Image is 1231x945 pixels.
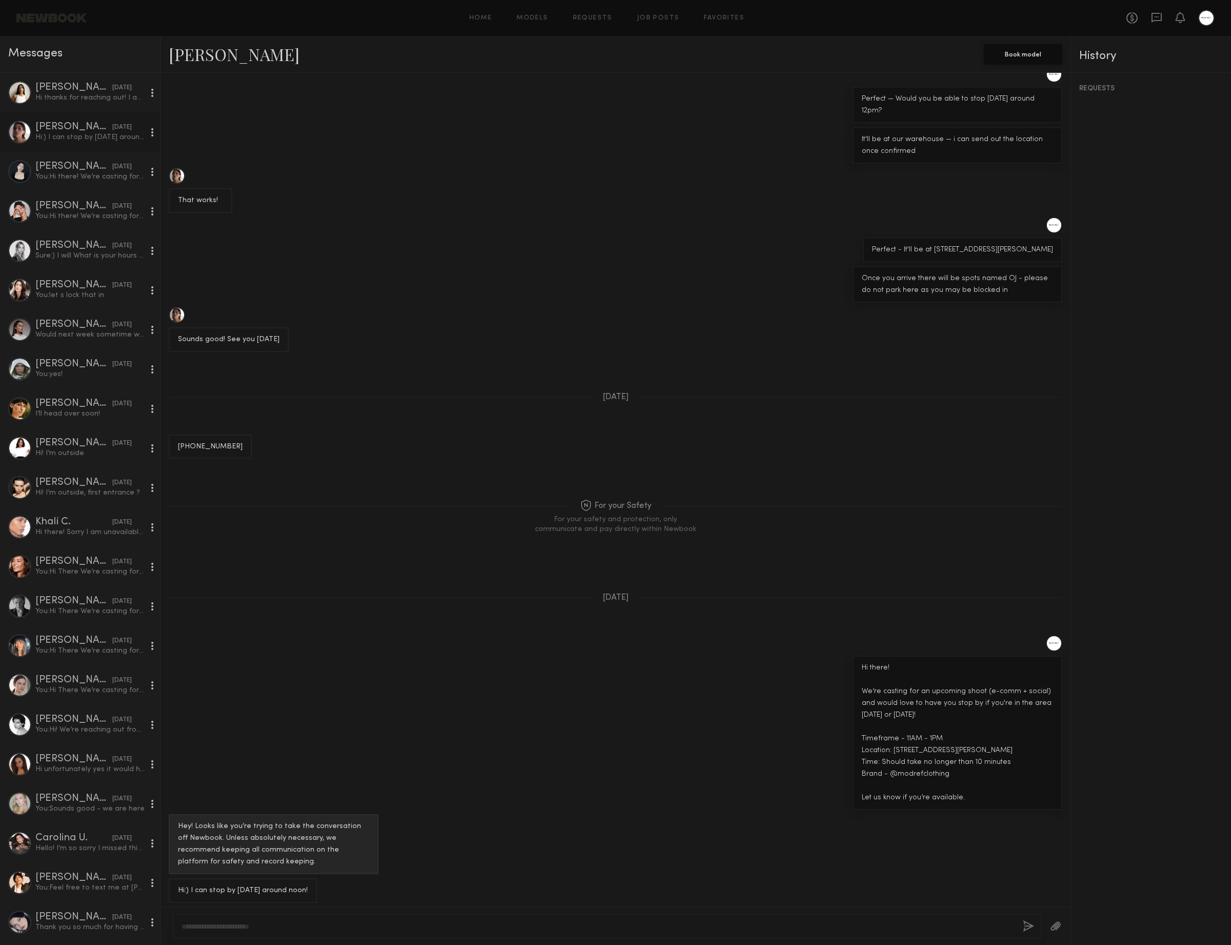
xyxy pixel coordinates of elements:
[872,244,1053,256] div: Perfect - It'll be at [STREET_ADDRESS][PERSON_NAME]
[35,201,112,211] div: [PERSON_NAME]
[35,241,112,251] div: [PERSON_NAME]
[35,527,145,537] div: Hi there! Sorry I am unavailable. I’m in [GEOGRAPHIC_DATA] until 25th
[112,320,132,330] div: [DATE]
[603,393,629,402] span: [DATE]
[573,15,612,22] a: Requests
[35,725,145,735] div: You: Hi! We’re reaching out from [GEOGRAPHIC_DATA]—we’d love to see if you’re available to stop b...
[637,15,680,22] a: Job Posts
[112,360,132,369] div: [DATE]
[112,478,132,488] div: [DATE]
[112,715,132,725] div: [DATE]
[35,172,145,182] div: You: Hi there! We’re casting for an upcoming shoot (e-comm + social) and would love to have you s...
[533,515,698,534] div: For your safety and protection, only communicate and pay directly within Newbook
[984,44,1062,65] button: Book model
[35,764,145,774] div: Hi unfortunately yes it would have to be through my agency storm for any LA based job.
[35,843,145,853] div: Hello! I’m so sorry I missed this! Thank you so much for reaching out! I would love to come by if...
[112,399,132,409] div: [DATE]
[35,883,145,893] div: You: Feel free to text me at [PHONE_NUMBER] once you're on your way!
[112,794,132,804] div: [DATE]
[35,636,112,646] div: [PERSON_NAME]
[35,448,145,458] div: Hi! I’m outside
[178,441,243,453] div: [PHONE_NUMBER]
[862,273,1053,297] div: Once you arrive there will be spots named OJ - please do not park here as you may be blocked in
[112,162,132,172] div: [DATE]
[112,281,132,290] div: [DATE]
[112,913,132,922] div: [DATE]
[35,675,112,685] div: [PERSON_NAME]
[178,334,280,346] div: Sounds good! See you [DATE]
[469,15,492,22] a: Home
[35,359,112,369] div: [PERSON_NAME]
[112,557,132,567] div: [DATE]
[35,606,145,616] div: You: Hi There We’re casting for an upcoming shoot (e-comm + social) and would love to have you st...
[35,132,145,142] div: Hi:) I can stop by [DATE] around noon!
[862,662,1053,803] div: Hi there! We’re casting for an upcoming shoot (e-comm + social) and would love to have you stop b...
[35,122,112,132] div: [PERSON_NAME]
[35,251,145,261] div: Sure:) I will What is your hours for [DATE] when I can stop by:)?
[112,202,132,211] div: [DATE]
[35,833,112,843] div: Carolina U.
[984,49,1062,58] a: Book model
[169,43,300,65] a: [PERSON_NAME]
[112,439,132,448] div: [DATE]
[35,320,112,330] div: [PERSON_NAME]
[178,885,308,897] div: Hi:) I can stop by [DATE] around noon!
[35,93,145,103] div: Hi thanks for reaching out! I am available [DATE] at 11 AM to stop by if that still works for you...
[35,330,145,340] div: Would next week sometime work for you?
[35,290,145,300] div: You: let s lock that in
[112,676,132,685] div: [DATE]
[35,478,112,488] div: [PERSON_NAME]
[35,557,112,567] div: [PERSON_NAME]
[35,567,145,577] div: You: Hi There We’re casting for an upcoming shoot (e-comm + social) and would love to have you st...
[112,83,132,93] div: [DATE]
[112,241,132,251] div: [DATE]
[35,922,145,932] div: Thank you so much for having me [DATE], if you’re interested in collaborating on social media too...
[35,211,145,221] div: You: Hi there! We’re casting for an upcoming shoot (e-comm + social) and would love to have you s...
[580,500,651,513] span: For your Safety
[35,804,145,814] div: You: Sounds good - we are here
[35,596,112,606] div: [PERSON_NAME]
[35,754,112,764] div: [PERSON_NAME]
[112,755,132,764] div: [DATE]
[862,93,1053,117] div: Perfect — Would you be able to stop [DATE] around 12pm?
[35,488,145,498] div: Hi! I’m outside, first entrance ?
[112,597,132,606] div: [DATE]
[35,794,112,804] div: [PERSON_NAME]
[35,685,145,695] div: You: Hi There We’re casting for an upcoming shoot (e-comm + social) and would love to have you st...
[178,195,223,207] div: That works!
[35,438,112,448] div: [PERSON_NAME]
[35,83,112,93] div: [PERSON_NAME]
[35,409,145,419] div: I’ll head over soon!
[35,912,112,922] div: [PERSON_NAME]
[8,48,63,60] span: Messages
[517,15,548,22] a: Models
[112,123,132,132] div: [DATE]
[112,636,132,646] div: [DATE]
[704,15,744,22] a: Favorites
[1079,85,1223,92] div: REQUESTS
[1079,50,1223,62] div: History
[35,369,145,379] div: You: yes!
[35,715,112,725] div: [PERSON_NAME]
[35,646,145,656] div: You: Hi There We’re casting for an upcoming shoot (e-comm + social) and would love to have you st...
[112,518,132,527] div: [DATE]
[35,162,112,172] div: [PERSON_NAME]
[862,134,1053,157] div: It'll be at our warehouse — i can send out the location once confirmed
[35,873,112,883] div: [PERSON_NAME]
[112,873,132,883] div: [DATE]
[35,280,112,290] div: [PERSON_NAME]
[35,399,112,409] div: [PERSON_NAME]
[112,834,132,843] div: [DATE]
[178,821,369,868] div: Hey! Looks like you’re trying to take the conversation off Newbook. Unless absolutely necessary, ...
[603,594,629,602] span: [DATE]
[35,517,112,527] div: Khalí C.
